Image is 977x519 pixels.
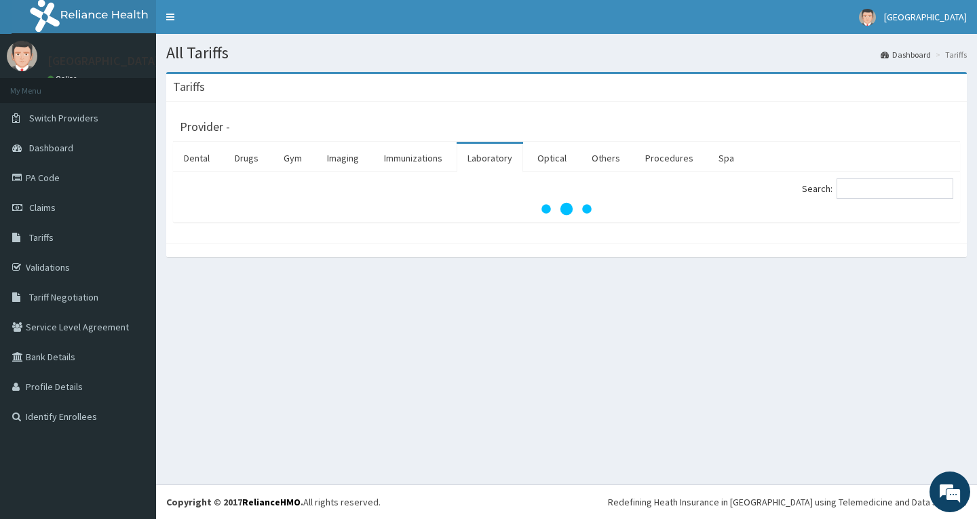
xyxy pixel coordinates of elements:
svg: audio-loading [539,182,594,236]
p: [GEOGRAPHIC_DATA] [47,55,159,67]
a: Spa [708,144,745,172]
input: Search: [837,178,953,199]
h1: All Tariffs [166,44,967,62]
span: Tariffs [29,231,54,244]
a: RelianceHMO [242,496,301,508]
label: Search: [802,178,953,199]
a: Immunizations [373,144,453,172]
a: Optical [526,144,577,172]
img: User Image [7,41,37,71]
a: Dental [173,144,221,172]
a: Online [47,74,80,83]
div: Redefining Heath Insurance in [GEOGRAPHIC_DATA] using Telemedicine and Data Science! [608,495,967,509]
strong: Copyright © 2017 . [166,496,303,508]
span: Switch Providers [29,112,98,124]
a: Imaging [316,144,370,172]
a: Others [581,144,631,172]
a: Laboratory [457,144,523,172]
span: Claims [29,201,56,214]
a: Dashboard [881,49,931,60]
a: Drugs [224,144,269,172]
h3: Provider - [180,121,230,133]
footer: All rights reserved. [156,484,977,519]
img: User Image [859,9,876,26]
a: Gym [273,144,313,172]
h3: Tariffs [173,81,205,93]
span: [GEOGRAPHIC_DATA] [884,11,967,23]
a: Procedures [634,144,704,172]
span: Dashboard [29,142,73,154]
span: Tariff Negotiation [29,291,98,303]
li: Tariffs [932,49,967,60]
